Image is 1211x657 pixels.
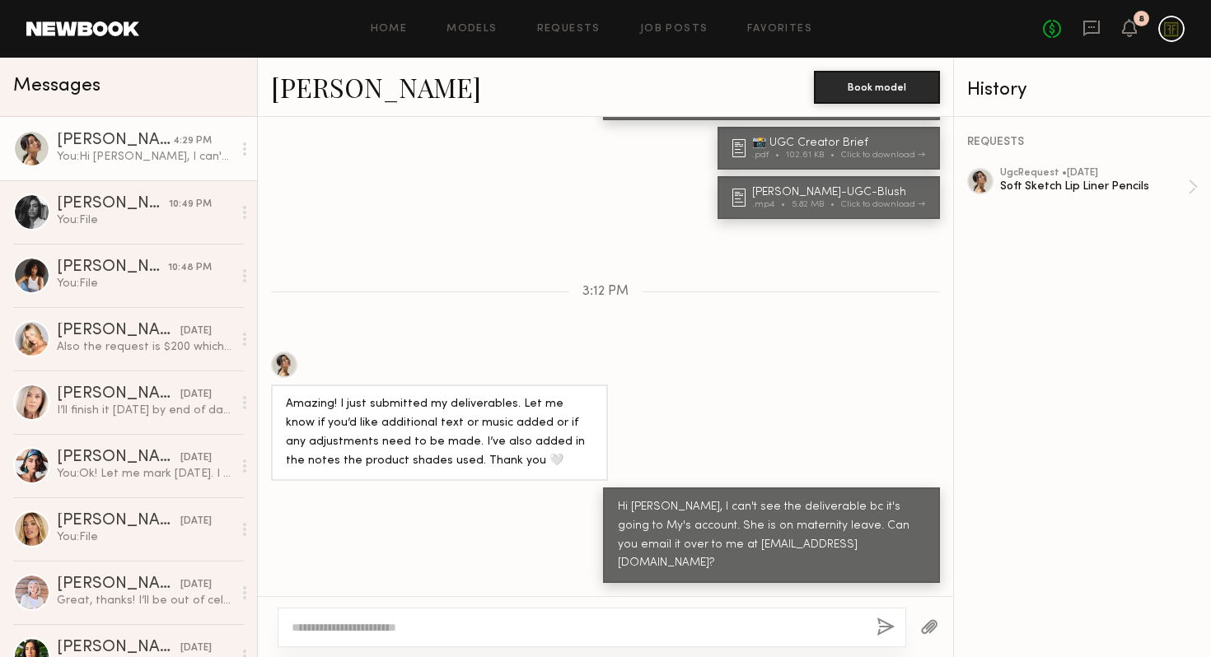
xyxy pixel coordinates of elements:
[841,200,925,209] div: Click to download
[57,640,180,656] div: [PERSON_NAME]
[841,151,925,160] div: Click to download
[752,200,792,209] div: .mp4
[1000,168,1188,179] div: ugc Request • [DATE]
[752,137,930,149] div: 📸 UGC Creator Brief
[286,395,593,471] div: Amazing! I just submitted my deliverables. Let me know if you’d like additional text or music add...
[640,24,708,35] a: Job Posts
[57,466,232,482] div: You: Ok! Let me mark [DATE]. I will follow up once I chat with the marketing ads ppl. Probably ha...
[57,339,232,355] div: Also the request is $200 which brought it down to $180 last time we did $280 so it’s $250 if that...
[57,212,232,228] div: You: File
[792,200,841,209] div: 5.82 MB
[967,137,1198,148] div: REQUESTS
[1000,168,1198,206] a: ugcRequest •[DATE]Soft Sketch Lip Liner Pencils
[180,641,212,656] div: [DATE]
[57,576,180,593] div: [PERSON_NAME]
[57,259,168,276] div: [PERSON_NAME]
[57,593,232,608] div: Great, thanks! I’ll be out of cell service here and there but will check messages whenever I have...
[57,450,180,466] div: [PERSON_NAME]
[814,79,940,93] a: Book model
[747,24,812,35] a: Favorites
[447,24,497,35] a: Models
[173,133,212,149] div: 4:29 PM
[752,151,786,160] div: .pdf
[732,137,930,160] a: 📸 UGC Creator Brief.pdf102.61 KBClick to download
[180,324,212,339] div: [DATE]
[57,133,173,149] div: [PERSON_NAME]
[169,197,212,212] div: 10:49 PM
[371,24,408,35] a: Home
[180,577,212,593] div: [DATE]
[1000,179,1188,194] div: Soft Sketch Lip Liner Pencils
[618,498,925,574] div: Hi [PERSON_NAME], I can't see the deliverable bc it's going to My's account. She is on maternity ...
[57,529,232,545] div: You: File
[180,387,212,403] div: [DATE]
[732,187,930,209] a: [PERSON_NAME]-UGC-Blush.mp45.82 MBClick to download
[57,403,232,418] div: I’ll finish it [DATE] by end of day, thx!
[168,260,212,276] div: 10:48 PM
[57,386,180,403] div: [PERSON_NAME]
[582,285,629,299] span: 3:12 PM
[57,323,180,339] div: [PERSON_NAME]
[786,151,841,160] div: 102.61 KB
[814,71,940,104] button: Book model
[57,276,232,291] div: You: File
[271,69,481,105] a: [PERSON_NAME]
[967,81,1198,100] div: History
[13,77,101,96] span: Messages
[57,149,232,165] div: You: Hi [PERSON_NAME], I can't see the deliverable bc it's going to My's account. She is on mater...
[180,450,212,466] div: [DATE]
[57,513,180,529] div: [PERSON_NAME]
[1139,15,1144,24] div: 8
[57,196,169,212] div: [PERSON_NAME]
[537,24,601,35] a: Requests
[752,187,930,198] div: [PERSON_NAME]-UGC-Blush
[180,514,212,529] div: [DATE]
